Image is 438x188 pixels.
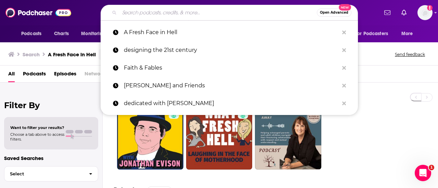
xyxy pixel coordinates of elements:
span: Charts [54,29,69,39]
a: Faith & Fables [101,59,358,77]
h2: Filter By [4,100,98,110]
svg: Add a profile image [427,5,433,11]
a: 36 [117,103,183,170]
a: All [8,68,15,82]
button: Select [4,166,98,182]
div: Search podcasts, credits, & more... [101,5,358,20]
p: Joni and Friends [124,77,339,95]
a: A Fresh Face in Hell [101,24,358,41]
h3: A Fresh Face in Hell [48,51,96,58]
iframe: Intercom live chat [415,165,431,181]
a: 44 [255,103,321,170]
p: Saved Searches [4,155,98,161]
button: open menu [351,27,398,40]
p: dedicated with doug brunt [124,95,339,112]
p: Faith & Fables [124,59,339,77]
img: Podchaser - Follow, Share and Rate Podcasts [5,6,71,19]
span: Want to filter your results? [10,125,64,130]
span: Logged in as AtriaBooks [417,5,433,20]
span: Select [4,172,83,176]
span: More [401,29,413,39]
span: Networks [85,68,107,82]
a: Podcasts [23,68,46,82]
span: New [339,4,351,11]
p: designing the 21st century [124,41,339,59]
p: A Fresh Face in Hell [124,24,339,41]
span: 1 [429,165,434,170]
button: open menu [16,27,50,40]
span: Open Advanced [320,11,348,14]
a: Charts [50,27,73,40]
span: For Podcasters [355,29,388,39]
input: Search podcasts, credits, & more... [119,7,317,18]
button: Send feedback [393,52,427,57]
span: Monitoring [81,29,105,39]
span: Choose a tab above to access filters. [10,132,64,142]
a: 76 [186,103,253,170]
a: dedicated with [PERSON_NAME] [101,95,358,112]
span: Podcasts [21,29,41,39]
a: Show notifications dropdown [399,7,409,18]
a: Episodes [54,68,76,82]
button: open menu [397,27,422,40]
button: open menu [76,27,114,40]
a: designing the 21st century [101,41,358,59]
img: User Profile [417,5,433,20]
button: Open AdvancedNew [317,9,351,17]
h3: Search [23,51,40,58]
a: [PERSON_NAME] and Friends [101,77,358,95]
button: Show profile menu [417,5,433,20]
a: Show notifications dropdown [382,7,393,18]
